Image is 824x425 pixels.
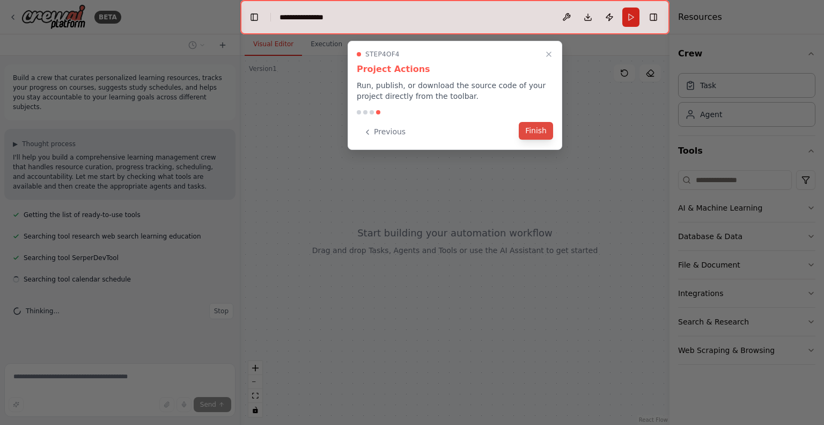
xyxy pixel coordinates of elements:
[365,50,400,59] span: Step 4 of 4
[519,122,553,140] button: Finish
[357,63,553,76] h3: Project Actions
[357,123,412,141] button: Previous
[542,48,555,61] button: Close walkthrough
[247,10,262,25] button: Hide left sidebar
[357,80,553,102] p: Run, publish, or download the source code of your project directly from the toolbar.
